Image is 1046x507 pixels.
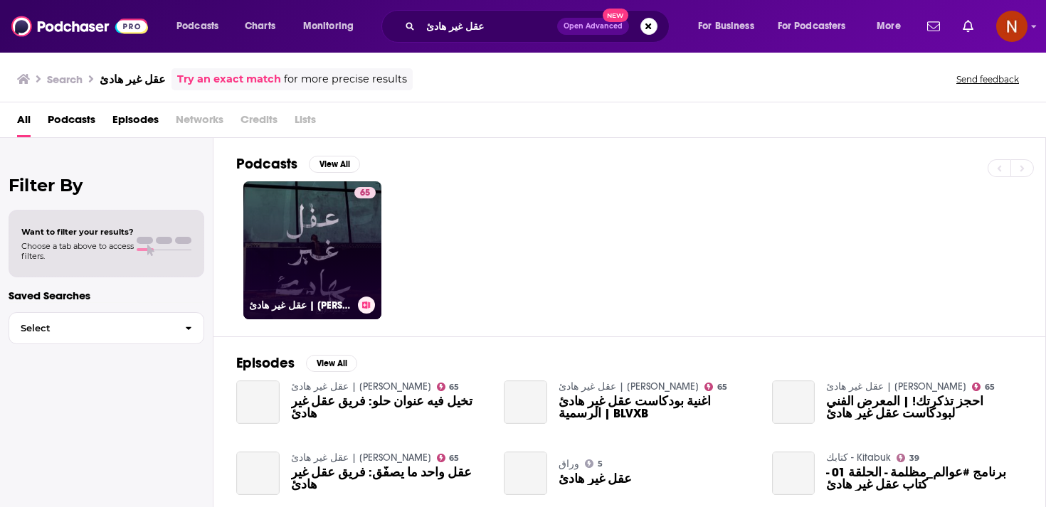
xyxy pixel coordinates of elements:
[167,15,237,38] button: open menu
[48,108,95,137] a: Podcasts
[559,395,755,420] a: أغنية بودكاست عقل غير هادئ الرسمية | BLVXB
[504,452,547,495] a: عقل غير هادئ
[449,384,459,390] span: 65
[306,355,357,372] button: View All
[877,16,901,36] span: More
[826,380,966,393] a: عقل غير هادئ | مبارك الزوبع
[717,384,727,390] span: 65
[241,108,278,137] span: Credits
[293,15,372,38] button: open menu
[291,466,487,491] a: عقل واحد ما يصفّق: فريق عقل غير هادئ
[996,11,1027,42] img: User Profile
[243,181,381,319] a: 65عقل غير هادئ | [PERSON_NAME]
[688,15,772,38] button: open menu
[9,175,204,196] h2: Filter By
[177,71,281,87] a: Try an exact match
[585,459,603,468] a: 5
[921,14,946,38] a: Show notifications dropdown
[449,455,459,461] span: 65
[598,461,603,467] span: 5
[236,354,295,372] h2: Episodes
[21,241,134,261] span: Choose a tab above to access filters.
[421,15,557,38] input: Search podcasts, credits, & more...
[236,354,357,372] a: EpisodesView All
[564,23,623,30] span: Open Advanced
[952,73,1023,85] button: Send feedback
[772,452,815,495] a: برنامج #عوالم_مظلمة - الحلقة 01 - كتاب عقل غير هادئ
[9,324,174,333] span: Select
[47,73,83,86] h3: Search
[867,15,919,38] button: open menu
[21,227,134,237] span: Want to filter your results?
[826,466,1023,491] a: برنامج #عوالم_مظلمة - الحلقة 01 - كتاب عقل غير هادئ
[985,384,995,390] span: 65
[897,454,919,462] a: 39
[309,156,360,173] button: View All
[11,13,148,40] img: Podchaser - Follow, Share and Rate Podcasts
[972,383,995,391] a: 65
[291,395,487,420] a: تخيل فيه عنوان حلو: فريق عقل غير هادئ
[698,16,754,36] span: For Business
[826,452,891,464] a: كتابك - Kitabuk
[603,9,628,22] span: New
[295,108,316,137] span: Lists
[559,380,699,393] a: عقل غير هادئ | مبارك الزوبع
[957,14,979,38] a: Show notifications dropdown
[176,108,223,137] span: Networks
[176,16,218,36] span: Podcasts
[996,11,1027,42] span: Logged in as AdelNBM
[9,289,204,302] p: Saved Searches
[17,108,31,137] a: All
[772,380,815,424] a: احجز تذكرتك! | المعرض الفني لبودكاست عقل غير هادئ
[236,155,360,173] a: PodcastsView All
[303,16,354,36] span: Monitoring
[236,452,280,495] a: عقل واحد ما يصفّق: فريق عقل غير هادئ
[100,73,166,86] h3: عقل غير هادئ
[768,15,867,38] button: open menu
[437,454,460,462] a: 65
[996,11,1027,42] button: Show profile menu
[557,18,629,35] button: Open AdvancedNew
[437,383,460,391] a: 65
[504,380,547,424] a: أغنية بودكاست عقل غير هادئ الرسمية | BLVXB
[559,473,632,485] a: عقل غير هادئ
[236,15,284,38] a: Charts
[778,16,846,36] span: For Podcasters
[245,16,275,36] span: Charts
[249,299,352,311] h3: عقل غير هادئ | [PERSON_NAME]
[112,108,159,137] a: Episodes
[704,383,727,391] a: 65
[826,395,1023,420] a: احجز تذكرتك! | المعرض الفني لبودكاست عقل غير هادئ
[909,455,919,461] span: 39
[354,187,376,198] a: 65
[9,312,204,344] button: Select
[236,380,280,424] a: تخيل فيه عنوان حلو: فريق عقل غير هادئ
[360,186,370,201] span: 65
[236,155,297,173] h2: Podcasts
[291,380,431,393] a: عقل غير هادئ | مبارك الزوبع
[291,452,431,464] a: عقل غير هادئ | مبارك الزوبع
[284,71,407,87] span: for more precise results
[559,458,579,470] a: وراق
[395,10,683,43] div: Search podcasts, credits, & more...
